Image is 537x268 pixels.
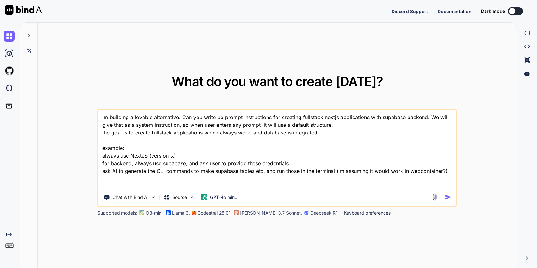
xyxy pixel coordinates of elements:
p: [PERSON_NAME] 3.7 Sonnet, [240,210,302,216]
p: GPT-4o min.. [210,194,237,200]
span: Discord Support [392,9,428,14]
img: attachment [431,193,438,201]
button: Documentation [438,8,471,15]
p: Deepseek R1 [310,210,338,216]
img: ai-studio [4,48,15,59]
p: Codestral 25.01, [198,210,232,216]
p: Llama 3, [172,210,190,216]
img: Pick Models [189,194,194,200]
span: Documentation [438,9,471,14]
img: chat [4,31,15,42]
span: Dark mode [481,8,505,14]
p: O3-mini, [146,210,164,216]
span: What do you want to create [DATE]? [172,74,383,89]
p: Source [172,194,187,200]
img: icon [445,194,451,200]
textarea: Im building a lovable alternative. Can you write up prompt instructions for creating fullstack ne... [98,110,456,189]
img: darkCloudIdeIcon [4,83,15,93]
img: Mistral-AI [192,211,196,215]
img: GPT-4 [139,210,144,215]
img: claude [304,210,309,215]
img: Pick Tools [151,194,156,200]
img: Bind AI [5,5,43,15]
img: claude [234,210,239,215]
button: Discord Support [392,8,428,15]
p: Keyboard preferences [344,210,391,216]
img: GPT-4o mini [201,194,207,200]
img: githubLight [4,65,15,76]
img: Llama2 [166,210,171,215]
p: Chat with Bind AI [113,194,149,200]
p: Supported models: [97,210,137,216]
